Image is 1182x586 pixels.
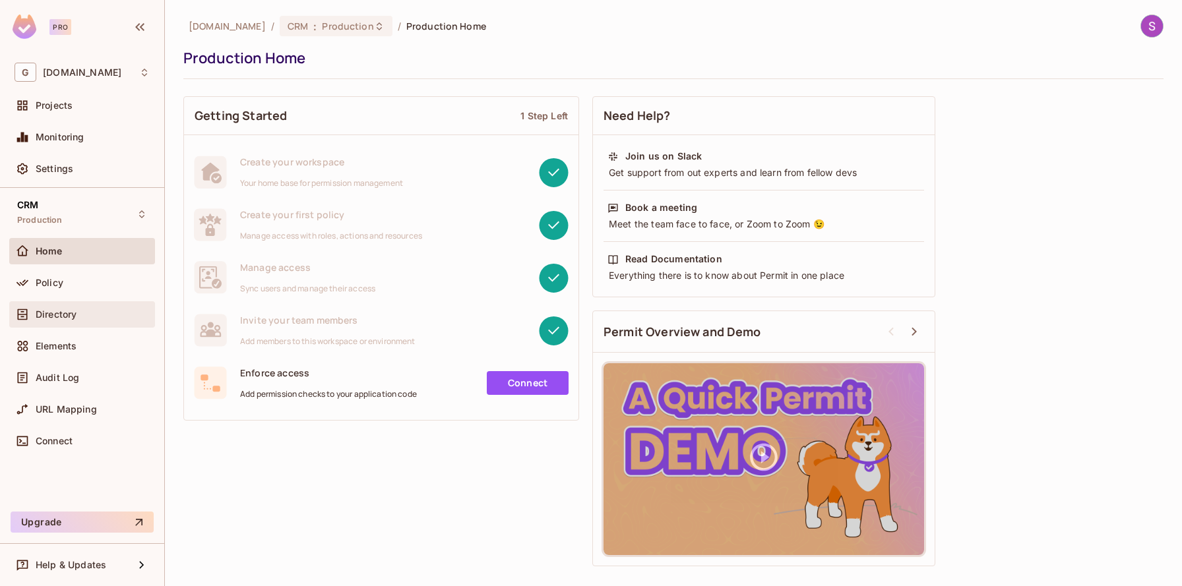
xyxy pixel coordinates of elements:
div: Read Documentation [625,252,722,266]
span: Elements [36,341,77,351]
button: Upgrade [11,512,154,533]
div: Join us on Slack [625,150,702,163]
span: Create your first policy [240,208,422,221]
span: the active workspace [189,20,266,32]
span: : [313,21,317,32]
span: Sync users and manage their access [240,283,375,294]
span: Manage access with roles, actions and resources [240,231,422,241]
div: Get support from out experts and learn from fellow devs [607,166,920,179]
span: Invite your team members [240,314,416,326]
span: Production Home [406,20,486,32]
span: Your home base for permission management [240,178,403,189]
img: Shreedhar Bhat [1141,15,1163,37]
span: Getting Started [195,107,287,124]
span: Home [36,246,63,256]
span: Projects [36,100,73,111]
span: Audit Log [36,372,79,383]
span: Settings [36,163,73,174]
span: Create your workspace [240,156,403,168]
div: Pro [49,19,71,35]
span: Manage access [240,261,375,274]
span: URL Mapping [36,404,97,415]
a: Connect [487,371,569,395]
div: Everything there is to know about Permit in one place [607,269,920,282]
span: Need Help? [604,107,671,124]
span: CRM [17,200,38,210]
div: 1 Step Left [520,109,568,122]
span: Add members to this workspace or environment [240,336,416,347]
span: Production [17,215,63,225]
span: Monitoring [36,132,84,142]
span: Enforce access [240,366,417,379]
span: Connect [36,436,73,446]
li: / [271,20,274,32]
span: Directory [36,309,77,320]
li: / [398,20,401,32]
span: Help & Updates [36,560,106,570]
span: Policy [36,278,63,288]
span: Production [322,20,373,32]
span: Add permission checks to your application code [240,389,417,399]
div: Meet the team face to face, or Zoom to Zoom 😉 [607,218,920,231]
span: Workspace: gameskraft.com [43,67,121,78]
div: Book a meeting [625,201,697,214]
img: SReyMgAAAABJRU5ErkJggg== [13,15,36,39]
span: G [15,63,36,82]
div: Production Home [183,48,1157,68]
span: CRM [288,20,308,32]
span: Permit Overview and Demo [604,324,761,340]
